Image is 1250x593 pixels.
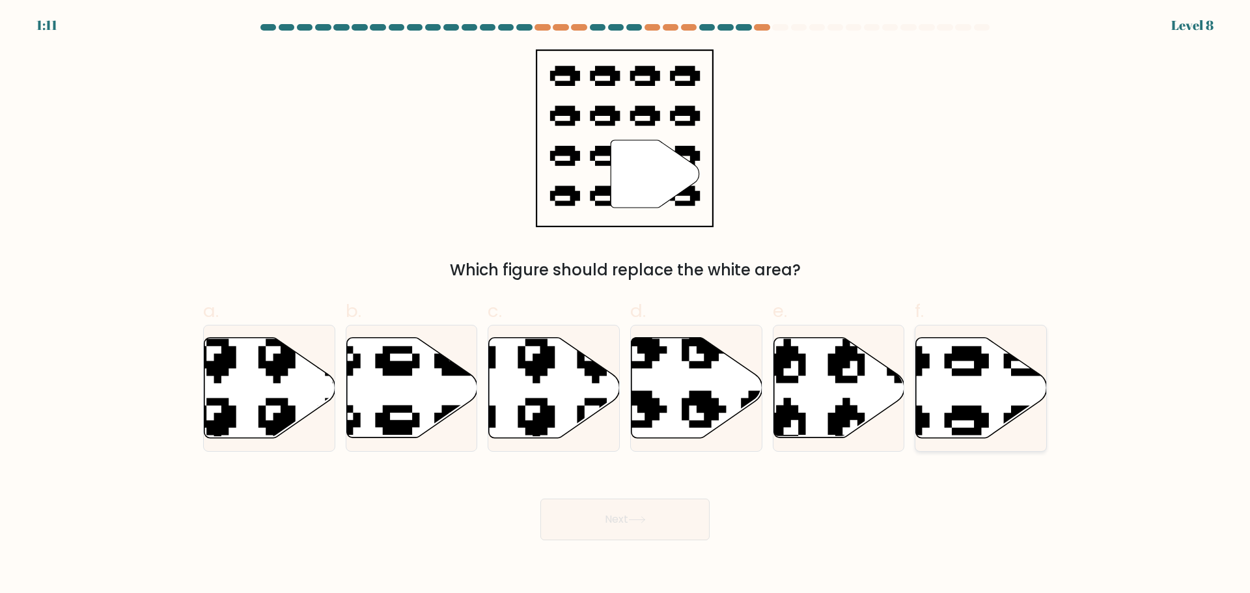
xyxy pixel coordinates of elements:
[773,298,787,324] span: e.
[36,16,57,35] div: 1:11
[346,298,361,324] span: b.
[488,298,502,324] span: c.
[1171,16,1214,35] div: Level 8
[540,499,710,540] button: Next
[630,298,646,324] span: d.
[211,258,1039,282] div: Which figure should replace the white area?
[203,298,219,324] span: a.
[915,298,924,324] span: f.
[611,140,700,208] g: "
